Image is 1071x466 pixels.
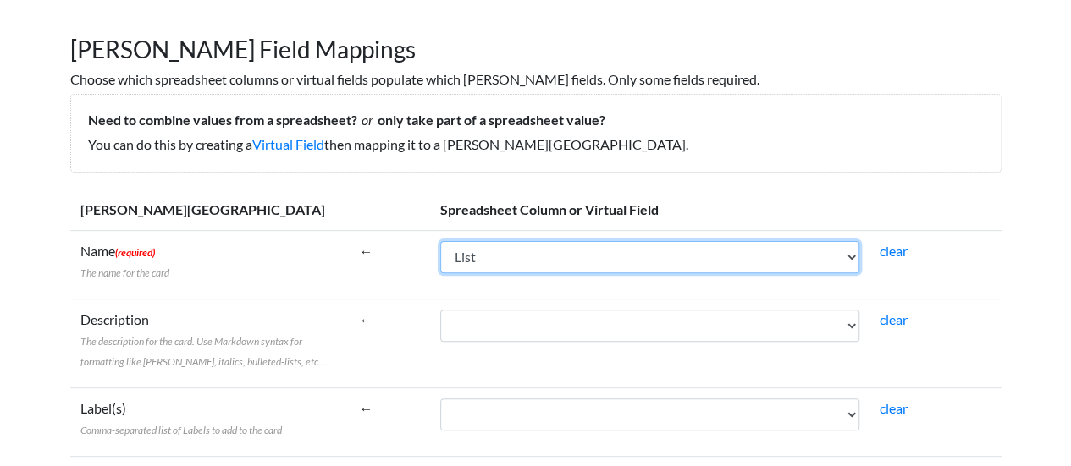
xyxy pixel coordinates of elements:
[350,230,431,299] td: ←
[880,311,908,327] a: clear
[880,243,908,259] a: clear
[986,381,1051,446] iframe: Drift Widget Chat Controller
[70,189,350,231] th: [PERSON_NAME][GEOGRAPHIC_DATA]
[70,19,1002,64] h1: [PERSON_NAME] Field Mappings
[80,398,282,439] label: Label(s)
[252,136,324,152] a: Virtual Field
[115,246,155,259] span: (required)
[357,112,378,128] i: or
[880,400,908,416] a: clear
[430,189,1001,231] th: Spreadsheet Column or Virtual Field
[80,335,328,368] span: The description for the card. Use Markdown syntax for formatting like [PERSON_NAME], italics, bul...
[88,112,984,128] h5: Need to combine values from a spreadsheet? only take part of a spreadsheet value?
[80,310,340,370] label: Description
[88,134,984,155] p: You can do this by creating a then mapping it to a [PERSON_NAME][GEOGRAPHIC_DATA].
[70,71,1002,87] h6: Choose which spreadsheet columns or virtual fields populate which [PERSON_NAME] fields. Only some...
[80,241,169,282] label: Name
[350,299,431,387] td: ←
[80,266,169,279] span: The name for the card
[80,424,282,436] span: Comma-separated list of Labels to add to the card
[350,387,431,456] td: ←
